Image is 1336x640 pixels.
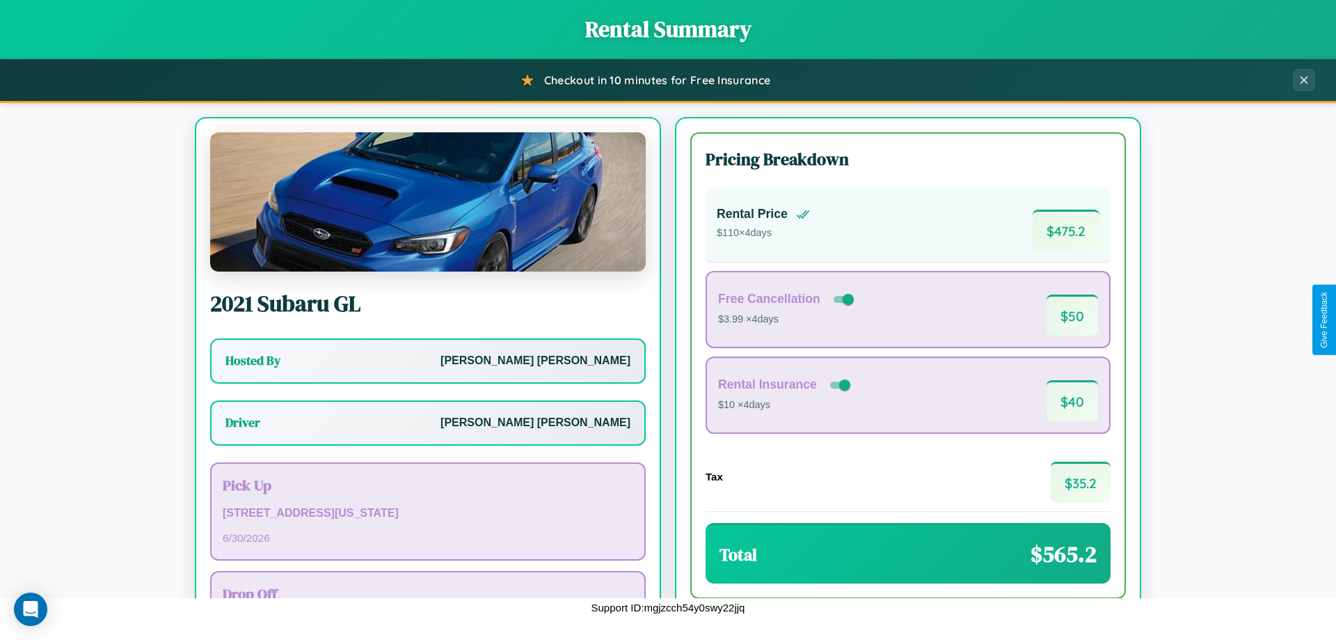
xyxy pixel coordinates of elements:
[544,73,770,87] span: Checkout in 10 minutes for Free Insurance
[1051,462,1111,503] span: $ 35.2
[1031,539,1097,570] span: $ 565.2
[718,292,820,306] h4: Free Cancellation
[225,352,280,369] h3: Hosted By
[591,598,745,617] p: Support ID: mgjzcch54y0swy22jjq
[440,351,630,371] p: [PERSON_NAME] [PERSON_NAME]
[14,14,1322,45] h1: Rental Summary
[718,311,857,329] p: $3.99 × 4 days
[223,475,633,495] h3: Pick Up
[210,288,646,319] h2: 2021 Subaru GL
[223,584,633,604] h3: Drop Off
[225,414,260,431] h3: Driver
[223,504,633,524] p: [STREET_ADDRESS][US_STATE]
[717,224,810,242] p: $ 110 × 4 days
[14,593,47,626] div: Open Intercom Messenger
[1047,380,1098,421] span: $ 40
[719,543,757,566] h3: Total
[718,377,817,392] h4: Rental Insurance
[718,396,853,414] p: $10 × 4 days
[440,413,630,433] p: [PERSON_NAME] [PERSON_NAME]
[1033,210,1099,251] span: $ 475.2
[717,207,788,221] h4: Rental Price
[706,148,1111,171] h3: Pricing Breakdown
[210,132,646,272] img: Subaru GL
[706,471,723,483] h4: Tax
[1047,295,1098,336] span: $ 50
[223,529,633,547] p: 6 / 30 / 2026
[1319,292,1329,348] div: Give Feedback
